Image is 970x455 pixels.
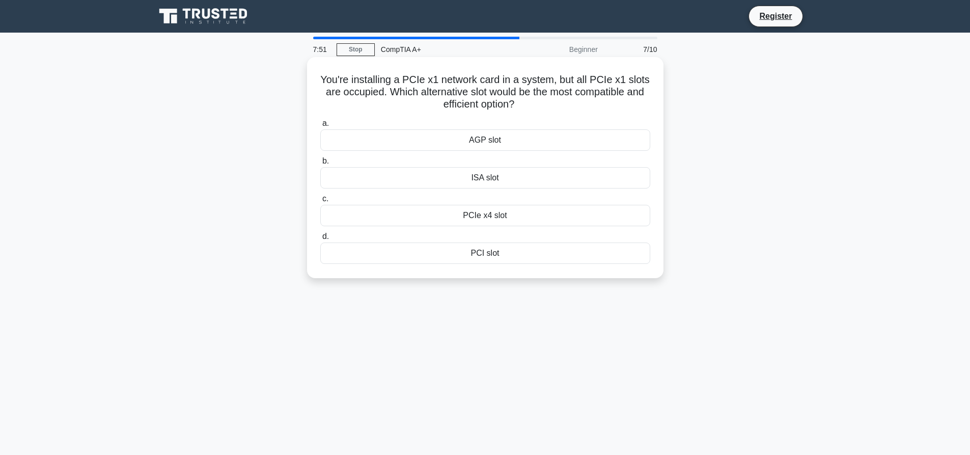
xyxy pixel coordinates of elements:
span: a. [322,119,329,127]
span: c. [322,194,328,203]
div: 7/10 [604,39,663,60]
div: PCIe x4 slot [320,205,650,226]
a: Stop [337,43,375,56]
div: CompTIA A+ [375,39,515,60]
span: d. [322,232,329,240]
h5: You're installing a PCIe x1 network card in a system, but all PCIe x1 slots are occupied. Which a... [319,73,651,111]
div: ISA slot [320,167,650,189]
span: b. [322,156,329,165]
div: AGP slot [320,129,650,151]
div: 7:51 [307,39,337,60]
a: Register [753,10,798,22]
div: PCI slot [320,243,650,264]
div: Beginner [515,39,604,60]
